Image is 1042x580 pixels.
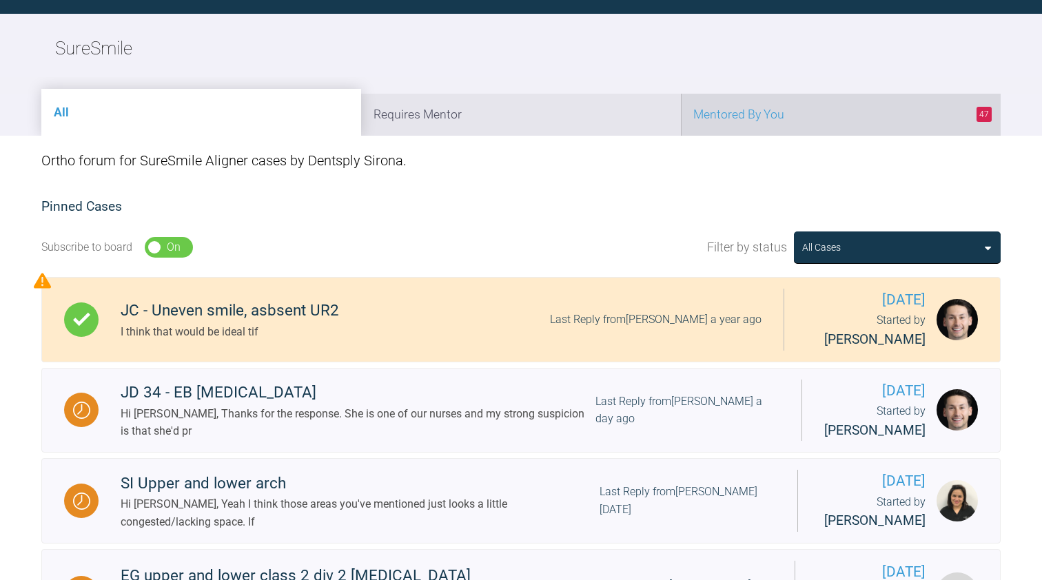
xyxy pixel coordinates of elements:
img: Waiting [73,493,90,510]
img: Jack Dowling [937,299,978,340]
img: Waiting [73,402,90,419]
div: Started by [824,402,926,441]
h2: Pinned Cases [41,196,1001,218]
div: All Cases [802,240,841,255]
div: JC - Uneven smile, asbsent UR2 [121,298,339,323]
div: I think that would be ideal tif [121,323,339,341]
span: [DATE] [820,470,926,493]
img: Complete [73,311,90,328]
span: [PERSON_NAME] [824,512,926,528]
a: WaitingSI Upper and lower archHi [PERSON_NAME], Yeah I think those areas you've mentioned just lo... [41,458,1001,543]
div: On [167,238,181,256]
img: Priority [34,272,51,289]
li: All [41,89,361,136]
div: SI Upper and lower arch [121,471,600,496]
div: Started by [806,311,926,350]
div: Hi [PERSON_NAME], Thanks for the response. She is one of our nurses and my strong suspicion is th... [121,405,595,440]
span: 47 [977,107,992,122]
div: Ortho forum for SureSmile Aligner cases by Dentsply Sirona. [41,136,1001,185]
div: Last Reply from [PERSON_NAME] [DATE] [600,483,775,518]
span: [PERSON_NAME] [824,331,926,347]
div: JD 34 - EB [MEDICAL_DATA] [121,380,595,405]
h2: SureSmile [55,34,132,63]
li: Requires Mentor [361,94,681,136]
img: Swati Anand [937,480,978,521]
span: [DATE] [824,380,926,402]
li: Mentored By You [681,94,1001,136]
div: Last Reply from [PERSON_NAME] a year ago [550,311,762,329]
div: Started by [820,493,926,532]
span: Filter by status [707,238,787,258]
span: [DATE] [806,289,926,311]
a: CompleteJC - Uneven smile, asbsent UR2I think that would be ideal tifLast Reply from[PERSON_NAME]... [41,277,1001,362]
span: [PERSON_NAME] [824,422,926,438]
div: Last Reply from [PERSON_NAME] a day ago [595,393,779,428]
div: Hi [PERSON_NAME], Yeah I think those areas you've mentioned just looks a little congested/lacking... [121,495,600,530]
img: Jack Dowling [937,389,978,431]
a: WaitingJD 34 - EB [MEDICAL_DATA]Hi [PERSON_NAME], Thanks for the response. She is one of our nurs... [41,368,1001,453]
div: Subscribe to board [41,238,132,256]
